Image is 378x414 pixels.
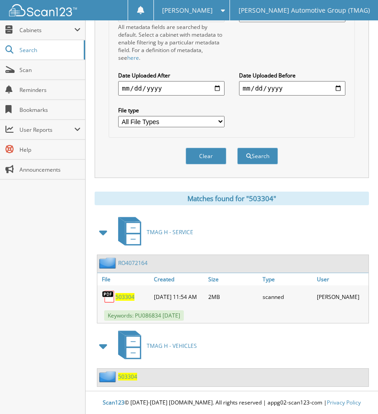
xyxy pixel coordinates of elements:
span: Reminders [19,86,81,94]
input: end [239,81,345,96]
a: RO4072164 [118,259,148,267]
img: scan123-logo-white.svg [9,4,77,16]
a: Created [152,273,206,285]
label: Date Uploaded Before [239,72,345,79]
a: Size [206,273,260,285]
span: Scan123 [103,399,124,406]
span: Search [19,46,79,54]
a: Privacy Policy [327,399,361,406]
img: PDF.png [102,290,115,303]
a: 503304 [115,293,134,301]
div: © [DATE]-[DATE] [DOMAIN_NAME]. All rights reserved | appg02-scan123-com | [86,392,378,414]
span: Announcements [19,166,81,173]
button: Search [237,148,278,164]
a: 503304 [118,373,137,380]
div: 2MB [206,288,260,306]
span: [PERSON_NAME] Automotive Group (TMAG) [239,8,370,13]
div: All metadata fields are searched by default. Select a cabinet with metadata to enable filtering b... [118,23,225,62]
span: [PERSON_NAME] [162,8,213,13]
div: [PERSON_NAME] [315,288,369,306]
span: User Reports [19,126,74,134]
a: TMAG H - VEHICLES [113,328,197,364]
a: File [97,273,152,285]
a: TMAG H - SERVICE [113,214,193,250]
span: Scan [19,66,81,74]
span: TMAG H - VEHICLES [147,342,197,350]
div: [DATE] 11:54 AM [152,288,206,306]
img: folder2.png [99,371,118,382]
span: TMAG H - SERVICE [147,228,193,236]
label: Date Uploaded After [118,72,225,79]
iframe: Chat Widget [333,371,378,414]
span: Cabinets [19,26,74,34]
a: Type [260,273,315,285]
button: Clear [186,148,226,164]
span: Keywords: PU086834 [DATE] [104,310,184,321]
input: start [118,81,225,96]
label: File type [118,106,225,114]
div: scanned [260,288,315,306]
img: folder2.png [99,257,118,269]
a: User [315,273,369,285]
span: Bookmarks [19,106,81,114]
div: Matches found for "503304" [95,192,369,205]
span: Help [19,146,81,154]
a: here [127,54,139,62]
